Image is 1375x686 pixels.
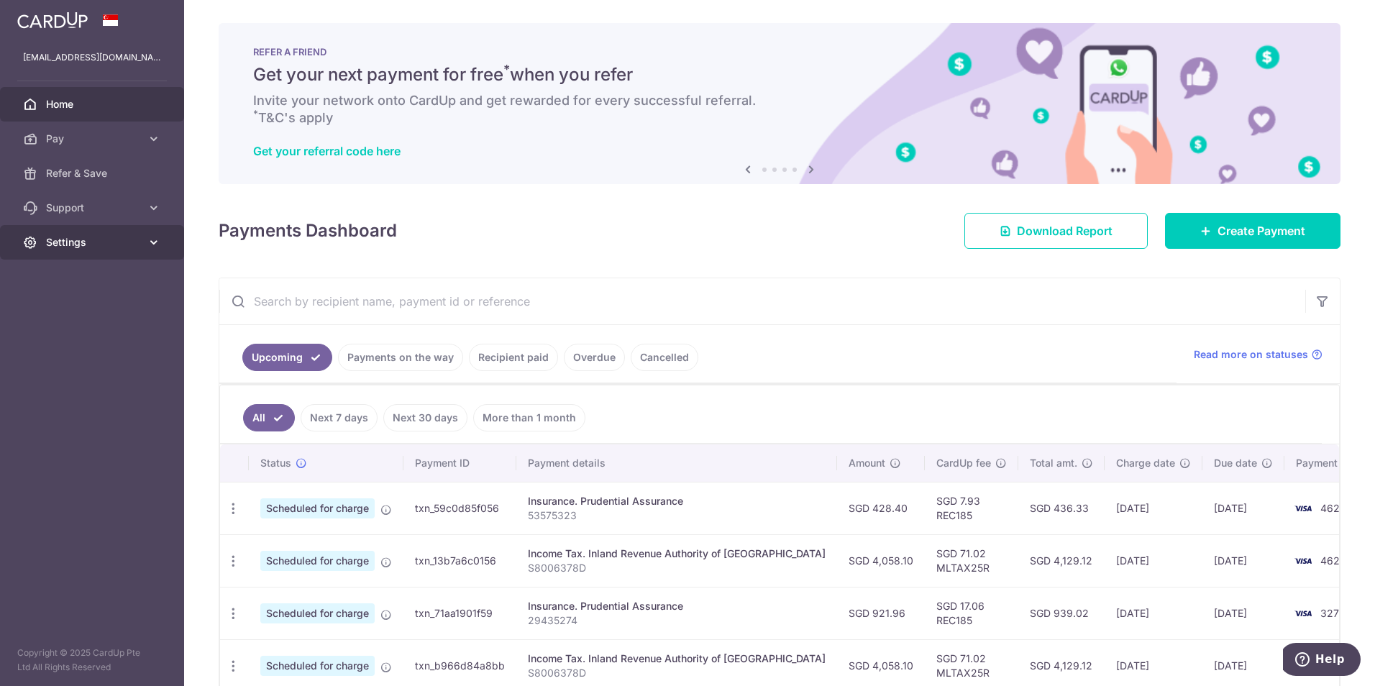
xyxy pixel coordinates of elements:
td: [DATE] [1202,482,1284,534]
h4: Payments Dashboard [219,218,397,244]
a: Recipient paid [469,344,558,371]
td: SGD 939.02 [1018,587,1105,639]
a: Next 30 days [383,404,467,431]
a: Read more on statuses [1194,347,1323,362]
a: More than 1 month [473,404,585,431]
a: Next 7 days [301,404,378,431]
p: REFER A FRIEND [253,46,1306,58]
span: Scheduled for charge [260,498,375,518]
span: 3270 [1320,607,1346,619]
th: Payment details [516,444,837,482]
iframe: Opens a widget where you can find more information [1283,643,1361,679]
td: SGD 4,129.12 [1018,534,1105,587]
td: SGD 7.93 REC185 [925,482,1018,534]
span: Amount [849,456,885,470]
div: Income Tax. Inland Revenue Authority of [GEOGRAPHIC_DATA] [528,546,826,561]
div: Insurance. Prudential Assurance [528,494,826,508]
span: Read more on statuses [1194,347,1308,362]
p: 53575323 [528,508,826,523]
span: 4627 [1320,554,1346,567]
p: 29435274 [528,613,826,628]
input: Search by recipient name, payment id or reference [219,278,1305,324]
span: Status [260,456,291,470]
td: [DATE] [1105,534,1202,587]
a: Overdue [564,344,625,371]
span: Scheduled for charge [260,656,375,676]
td: SGD 921.96 [837,587,925,639]
span: Scheduled for charge [260,551,375,571]
a: All [243,404,295,431]
p: S8006378D [528,666,826,680]
div: Income Tax. Inland Revenue Authority of [GEOGRAPHIC_DATA] [528,651,826,666]
img: Bank Card [1289,500,1317,517]
td: [DATE] [1105,482,1202,534]
a: Upcoming [242,344,332,371]
span: Support [46,201,141,215]
td: txn_71aa1901f59 [403,587,516,639]
a: Cancelled [631,344,698,371]
span: Charge date [1116,456,1175,470]
div: Insurance. Prudential Assurance [528,599,826,613]
td: [DATE] [1105,587,1202,639]
h6: Invite your network onto CardUp and get rewarded for every successful referral. T&C's apply [253,92,1306,127]
td: SGD 4,058.10 [837,534,925,587]
span: Settings [46,235,141,250]
span: Create Payment [1218,222,1305,239]
img: RAF banner [219,23,1340,184]
td: SGD 428.40 [837,482,925,534]
td: SGD 17.06 REC185 [925,587,1018,639]
span: Refer & Save [46,166,141,180]
span: 4627 [1320,502,1346,514]
a: Payments on the way [338,344,463,371]
img: Bank Card [1289,605,1317,622]
a: Download Report [964,213,1148,249]
td: SGD 436.33 [1018,482,1105,534]
td: [DATE] [1202,534,1284,587]
p: S8006378D [528,561,826,575]
td: txn_13b7a6c0156 [403,534,516,587]
img: Bank Card [1289,552,1317,570]
a: Get your referral code here [253,144,401,158]
h5: Get your next payment for free when you refer [253,63,1306,86]
td: txn_59c0d85f056 [403,482,516,534]
span: Due date [1214,456,1257,470]
td: [DATE] [1202,587,1284,639]
p: [EMAIL_ADDRESS][DOMAIN_NAME] [23,50,161,65]
span: Download Report [1017,222,1113,239]
td: SGD 71.02 MLTAX25R [925,534,1018,587]
span: Home [46,97,141,111]
a: Create Payment [1165,213,1340,249]
span: Pay [46,132,141,146]
span: CardUp fee [936,456,991,470]
th: Payment ID [403,444,516,482]
img: CardUp [17,12,88,29]
span: Scheduled for charge [260,603,375,623]
span: Total amt. [1030,456,1077,470]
